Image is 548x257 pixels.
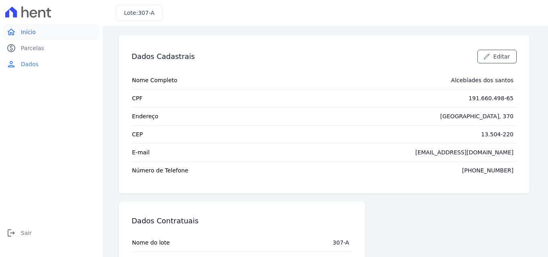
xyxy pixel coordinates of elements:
h3: Dados Cadastrais [132,52,195,61]
span: CEP [132,130,143,138]
span: Nome do lote [132,239,170,247]
span: Endereço [132,112,158,120]
i: home [6,27,16,37]
div: 13.504-220 [481,130,513,138]
span: Sair [21,229,32,237]
div: 191.660.498-65 [469,94,513,102]
div: 307-A [333,239,349,247]
a: homeInício [3,24,99,40]
span: Nome Completo [132,76,177,84]
span: E-mail [132,148,150,156]
span: Número de Telefone [132,166,188,174]
span: Dados [21,60,39,68]
i: logout [6,228,16,238]
div: [GEOGRAPHIC_DATA], 370 [440,112,513,120]
div: Alcebíades dos santos [451,76,513,84]
span: 307-A [138,10,154,16]
span: Início [21,28,36,36]
a: personDados [3,56,99,72]
i: person [6,59,16,69]
h3: Lote: [124,9,154,17]
span: CPF [132,94,142,102]
i: paid [6,43,16,53]
div: [PHONE_NUMBER] [462,166,513,174]
a: paidParcelas [3,40,99,56]
h3: Dados Contratuais [132,216,199,226]
div: [EMAIL_ADDRESS][DOMAIN_NAME] [415,148,513,156]
a: logoutSair [3,225,99,241]
span: Editar [493,53,510,61]
a: Editar [477,50,517,63]
span: Parcelas [21,44,44,52]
